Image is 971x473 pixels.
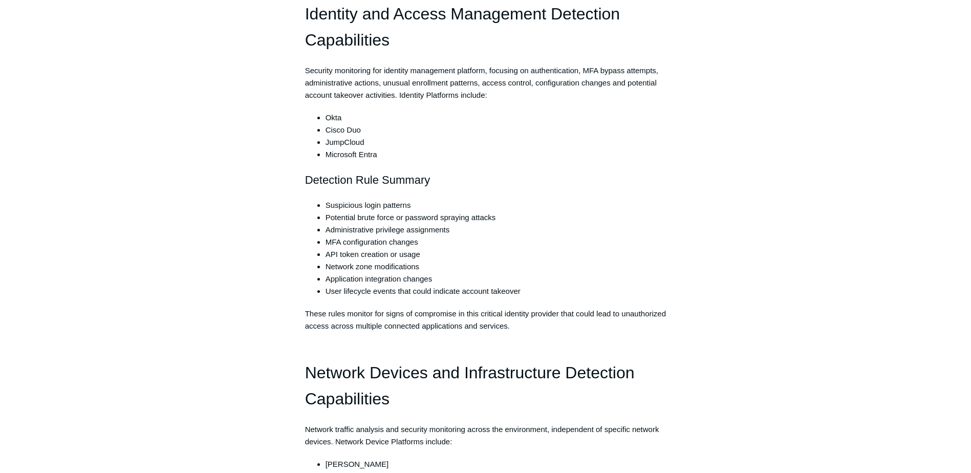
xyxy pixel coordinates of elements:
[326,199,666,211] li: Suspicious login patterns
[326,112,666,124] li: Okta
[305,64,666,101] p: Security monitoring for identity management platform, focusing on authentication, MFA bypass atte...
[305,360,666,412] h1: Network Devices and Infrastructure Detection Capabilities
[326,224,666,236] li: Administrative privilege assignments
[326,248,666,261] li: API token creation or usage
[326,211,666,224] li: Potential brute force or password spraying attacks
[305,308,666,332] p: These rules monitor for signs of compromise in this critical identity provider that could lead to...
[326,124,666,136] li: Cisco Duo
[326,236,666,248] li: MFA configuration changes
[326,136,666,148] li: JumpCloud
[326,261,666,273] li: Network zone modifications
[326,458,666,470] li: [PERSON_NAME]
[305,1,666,53] h1: Identity and Access Management Detection Capabilities
[305,423,666,448] p: Network traffic analysis and security monitoring across the environment, independent of specific ...
[326,148,666,161] li: Microsoft Entra
[326,273,666,285] li: Application integration changes
[326,285,666,297] li: User lifecycle events that could indicate account takeover
[305,171,666,189] h2: Detection Rule Summary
